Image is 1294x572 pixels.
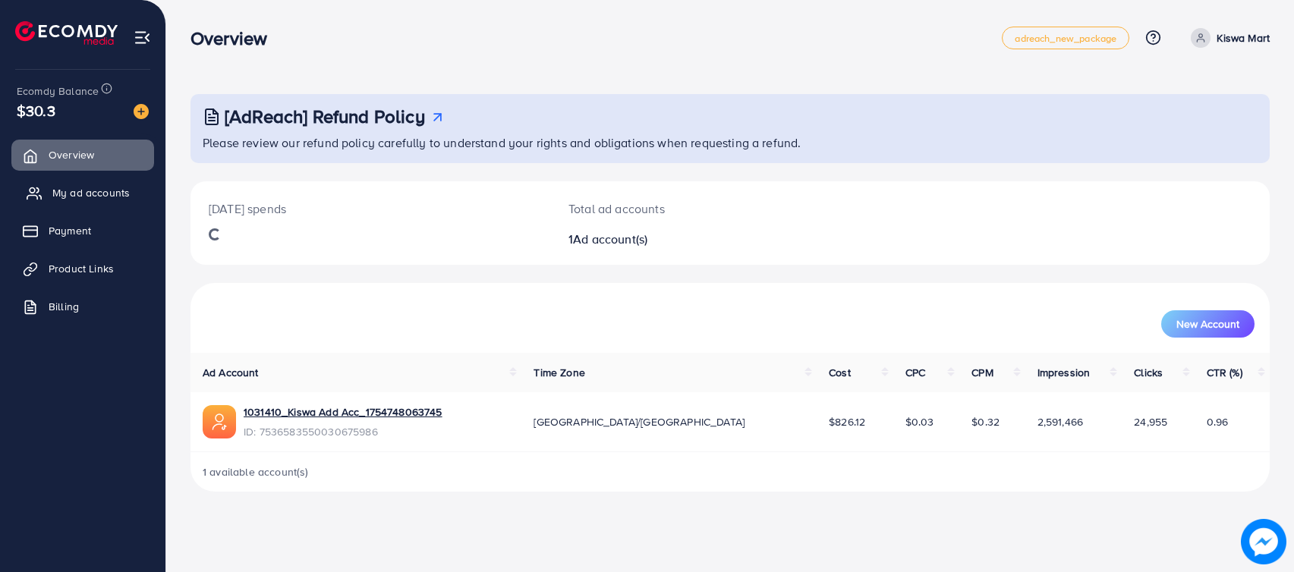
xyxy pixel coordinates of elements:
[17,83,99,99] span: Ecomdy Balance
[17,99,55,121] span: $30.3
[829,414,865,429] span: $826.12
[11,291,154,322] a: Billing
[203,405,236,438] img: ic-ads-acc.e4c84228.svg
[203,134,1261,152] p: Please review our refund policy carefully to understand your rights and obligations when requesti...
[52,185,130,200] span: My ad accounts
[568,200,802,218] p: Total ad accounts
[11,253,154,284] a: Product Links
[190,27,279,49] h3: Overview
[49,261,114,276] span: Product Links
[1134,414,1167,429] span: 24,955
[568,232,802,247] h2: 1
[244,424,442,439] span: ID: 7536583550030675986
[534,365,584,380] span: Time Zone
[225,105,425,127] h3: [AdReach] Refund Policy
[829,365,851,380] span: Cost
[573,231,647,247] span: Ad account(s)
[534,414,745,429] span: [GEOGRAPHIC_DATA]/[GEOGRAPHIC_DATA]
[11,140,154,170] a: Overview
[1176,319,1239,329] span: New Account
[1185,28,1270,48] a: Kiswa Mart
[1217,29,1270,47] p: Kiswa Mart
[905,414,934,429] span: $0.03
[244,404,442,420] a: 1031410_Kiswa Add Acc_1754748063745
[1207,365,1242,380] span: CTR (%)
[49,223,91,238] span: Payment
[1207,414,1229,429] span: 0.96
[1134,365,1163,380] span: Clicks
[15,21,118,45] img: logo
[49,147,94,162] span: Overview
[11,178,154,208] a: My ad accounts
[1015,33,1116,43] span: adreach_new_package
[134,104,149,119] img: image
[203,365,259,380] span: Ad Account
[905,365,925,380] span: CPC
[134,29,151,46] img: menu
[1002,27,1129,49] a: adreach_new_package
[1161,310,1255,338] button: New Account
[1241,519,1286,564] img: image
[209,200,532,218] p: [DATE] spends
[971,365,993,380] span: CPM
[1037,414,1083,429] span: 2,591,466
[203,464,309,479] span: 1 available account(s)
[11,215,154,246] a: Payment
[971,414,1000,429] span: $0.32
[1037,365,1091,380] span: Impression
[49,299,79,314] span: Billing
